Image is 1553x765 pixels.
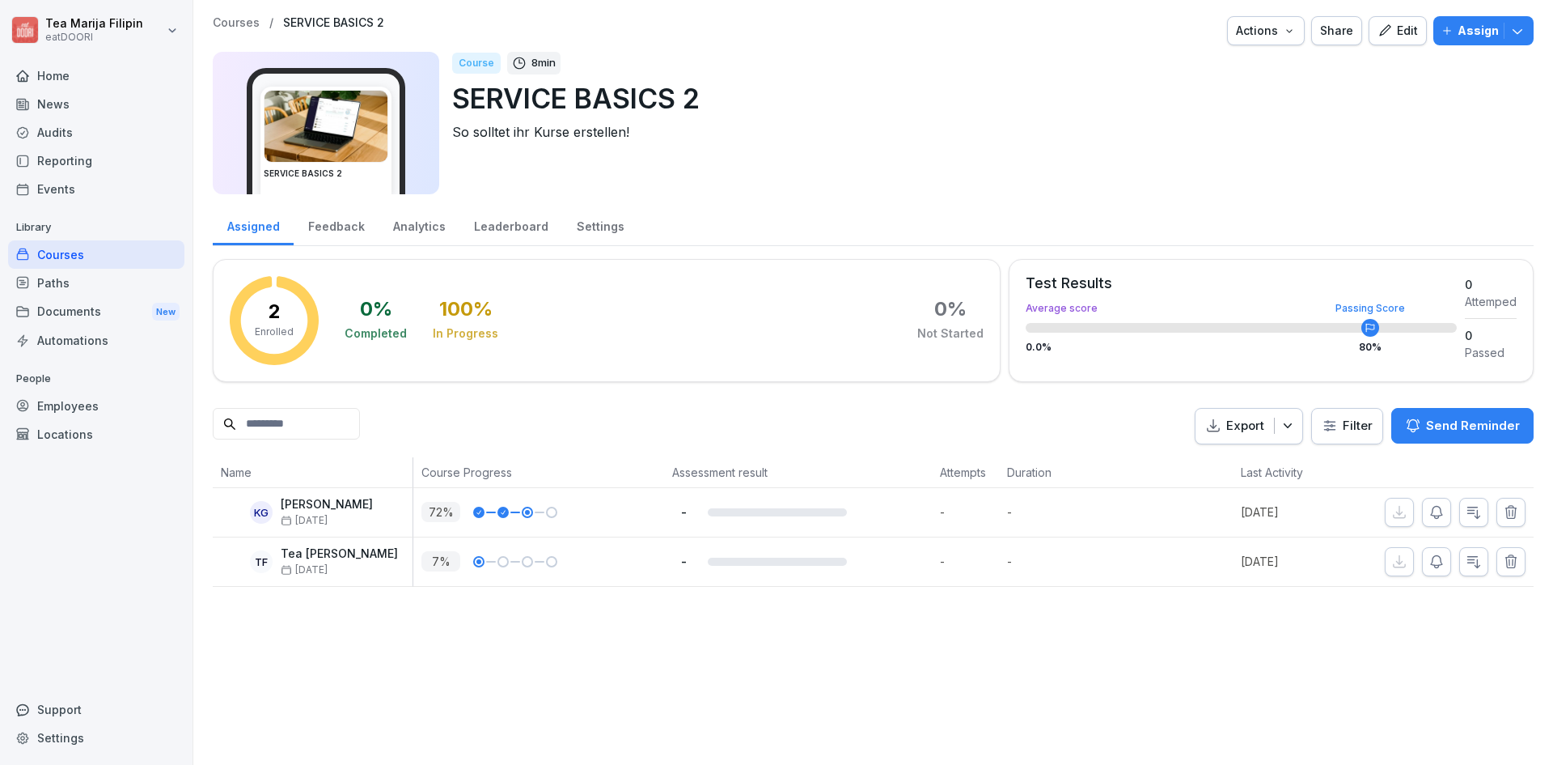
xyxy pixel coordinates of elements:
p: [PERSON_NAME] [281,498,373,512]
p: 8 min [531,55,556,71]
p: People [8,366,184,392]
div: Average score [1026,304,1457,313]
a: Leaderboard [459,204,562,245]
a: Settings [8,724,184,752]
p: - [1007,504,1082,521]
button: Actions [1227,16,1305,45]
p: So solltet ihr Kurse erstellen! [452,122,1521,142]
p: - [940,504,999,521]
div: Not Started [917,325,984,342]
p: Send Reminder [1426,417,1520,435]
button: Filter [1312,409,1382,444]
p: - [1007,553,1082,570]
h3: SERVICE BASICS 2 [264,168,388,180]
p: Attempts [940,464,991,481]
div: Paths [8,269,184,297]
div: Share [1320,22,1353,40]
a: Courses [213,16,260,30]
p: Library [8,215,184,240]
p: 2 [269,302,281,321]
div: Actions [1236,22,1296,40]
a: Assigned [213,204,294,245]
div: In Progress [433,325,498,342]
p: / [269,16,273,30]
div: 0 [1465,276,1517,293]
a: Audits [8,118,184,147]
div: 0 % [934,300,967,319]
div: Passed [1465,344,1517,361]
button: Assign [1433,16,1534,45]
a: Feedback [294,204,379,245]
p: Assessment result [672,464,924,481]
a: Settings [562,204,638,245]
a: Reporting [8,147,184,175]
a: Events [8,175,184,203]
button: Share [1311,16,1362,45]
img: bqcw87wt3eaim098drrkbvff.png [264,91,387,162]
p: SERVICE BASICS 2 [452,78,1521,119]
div: 80 % [1359,342,1382,352]
div: Completed [345,325,407,342]
p: Last Activity [1241,464,1350,481]
a: DocumentsNew [8,297,184,327]
button: Send Reminder [1391,408,1534,444]
span: [DATE] [281,564,328,576]
div: Documents [8,297,184,327]
a: Home [8,62,184,90]
p: [DATE] [1241,504,1358,521]
p: Tea Marija Filipin [45,17,143,31]
div: Course [452,53,501,74]
div: KG [250,501,273,524]
p: 72 % [421,502,460,522]
p: Duration [1007,464,1074,481]
div: Locations [8,420,184,448]
a: Courses [8,240,184,269]
div: Passing Score [1335,304,1405,313]
div: 0 % [360,300,392,319]
div: 0.0 % [1026,342,1457,352]
p: 7 % [421,551,460,572]
p: [DATE] [1241,553,1358,570]
a: Analytics [379,204,459,245]
div: 0 [1465,327,1517,344]
p: Export [1226,417,1264,436]
div: 100 % [439,300,493,319]
a: News [8,90,184,118]
p: Name [221,464,404,481]
p: - [672,504,695,520]
a: SERVICE BASICS 2 [283,16,384,30]
p: Course Progress [421,464,656,481]
a: Automations [8,326,184,355]
p: - [672,554,695,569]
div: Support [8,695,184,724]
span: [DATE] [281,515,328,526]
button: Export [1195,408,1303,444]
div: Test Results [1026,276,1457,291]
div: New [152,303,180,321]
p: Tea [PERSON_NAME] [281,547,398,561]
a: Employees [8,392,184,420]
p: Assign [1458,22,1499,40]
p: - [940,553,999,570]
div: Filter [1322,418,1373,434]
p: eatDOORI [45,32,143,43]
div: TF [250,550,273,573]
button: Edit [1369,16,1427,45]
